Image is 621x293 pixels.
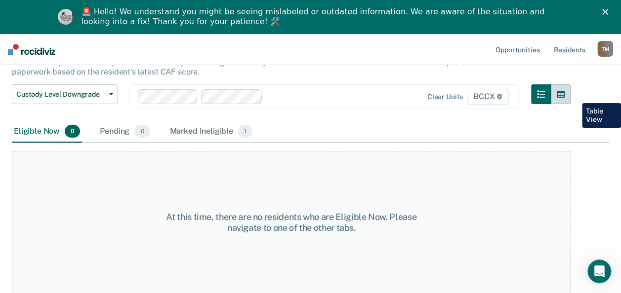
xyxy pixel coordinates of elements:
[494,34,541,65] a: Opportunities
[551,34,587,65] a: Residents
[602,9,612,15] div: Close
[587,259,611,283] iframe: Intercom live chat
[597,41,613,57] div: T M
[12,84,118,104] button: Custody Level Downgrade
[8,44,55,55] img: Recidiviz
[168,121,255,143] div: Marked Ineligible1
[152,212,431,233] div: At this time, there are no residents who are Eligible Now. Please navigate to one of the other tabs.
[12,121,82,143] div: Eligible Now0
[16,90,105,99] span: Custody Level Downgrade
[134,125,150,138] span: 0
[58,9,74,25] img: Profile image for Kim
[82,7,548,27] div: 🚨 Hello! We understand you might be seeing mislabeled or outdated information. We are aware of th...
[65,125,80,138] span: 0
[238,125,252,138] span: 1
[12,58,566,76] p: This alert helps staff identify residents who may be at a higher custody level than recommended a...
[597,41,613,57] button: TM
[427,93,463,101] div: Clear units
[98,121,152,143] div: Pending0
[467,89,509,105] span: BCCX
